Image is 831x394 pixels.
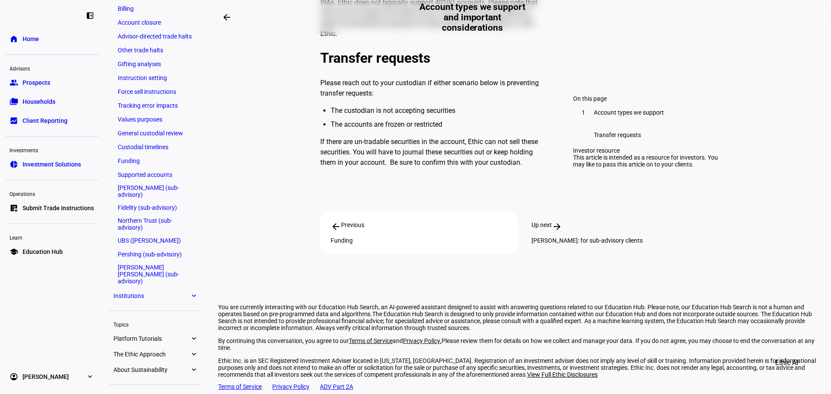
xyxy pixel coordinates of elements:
[531,237,708,244] div: [PERSON_NAME]: for sub-advisory clients
[113,262,197,286] a: [PERSON_NAME] [PERSON_NAME] (sub-advisory)
[113,366,190,373] span: About Sustainability
[113,169,197,181] a: Supported accounts
[113,113,197,125] a: Values purposes
[775,352,798,373] span: Ethic AI
[320,49,542,67] h2: Transfer requests
[218,304,821,331] p: You are currently interacting with our Education Hub Search, an AI-powered assistant designed to ...
[113,30,197,42] a: Advisor-directed trade halts
[531,221,552,232] span: Up next
[10,116,18,125] eth-mat-symbol: bid_landscape
[86,11,94,20] eth-mat-symbol: left_panel_close
[86,372,94,381] eth-mat-symbol: expand_more
[10,247,18,256] eth-mat-symbol: school
[5,156,99,173] a: pie_chartInvestment Solutions
[419,2,526,33] h2: Account types we support and important considerations
[109,318,202,330] div: Topics
[23,35,39,43] span: Home
[331,237,507,244] div: Funding
[5,187,99,199] div: Operations
[113,155,197,167] a: Funding
[320,383,353,390] a: ADV Part 2A
[23,204,94,212] span: Submit Trade Instructions
[23,116,68,125] span: Client Reporting
[5,231,99,243] div: Learn
[113,99,197,112] a: Tracking error impacts
[113,72,197,84] a: Instruction setting
[113,44,197,56] a: Other trade halts
[113,202,197,214] a: Fidelity (sub-advisory)
[320,137,542,168] p: If there are un-tradable securities in the account, Ethic can not sell these securities. You will...
[594,109,664,116] span: Account types we support
[573,147,718,154] div: Investor resource
[5,112,99,129] a: bid_landscapeClient Reporting
[5,74,99,91] a: groupProspects
[113,183,197,200] a: [PERSON_NAME] (sub-advisory)
[578,107,589,118] div: 1
[218,383,262,390] a: Terms of Service
[190,365,197,374] eth-mat-symbol: expand_more
[5,93,99,110] a: folder_copyHouseholds
[10,372,18,381] eth-mat-symbol: account_circle
[113,16,197,29] a: Account closure
[23,247,63,256] span: Education Hub
[113,86,197,98] a: Force sell instructions
[578,130,589,140] div: 2
[527,371,598,378] span: View Full Ethic Disclosures
[113,58,197,70] a: Gifting analyses
[573,95,718,102] div: On this page
[113,127,197,139] a: General custodial review
[113,351,190,358] span: The Ethic Approach
[272,383,309,390] a: Privacy Policy
[320,78,542,99] p: Please reach out to your custodian if either scenario below is preventing transfer requests:
[331,119,542,130] li: The accounts are frozen or restricted
[763,352,810,373] button: Ethic AI
[218,337,821,351] p: By continuing this conversation, you agree to our and Please review them for details on how we co...
[552,221,562,232] mat-icon: arrow_forward
[113,215,197,233] a: Northern Trust (sub-advisory)
[573,154,718,168] div: This article is intended as a resource for investors. You may like to pass this article on to you...
[113,292,190,299] span: Institutions
[113,248,197,260] a: Pershing (sub-advisory)
[341,221,364,232] span: Previous
[331,221,341,232] mat-icon: arrow_back
[23,97,55,106] span: Households
[190,334,197,343] eth-mat-symbol: expand_more
[10,78,18,87] eth-mat-symbol: group
[10,35,18,43] eth-mat-symbol: home
[113,335,190,342] span: Platform Tutorials
[190,350,197,359] eth-mat-symbol: expand_more
[190,291,197,300] eth-mat-symbol: expand_more
[331,106,542,116] li: The custodian is not accepting securities
[5,62,99,74] div: Advisors
[113,141,197,153] a: Custodial timelines
[222,12,232,22] mat-icon: arrow_backwards
[10,204,18,212] eth-mat-symbol: list_alt_add
[349,337,393,344] a: Terms of Service
[113,234,197,247] a: UBS ([PERSON_NAME])
[5,144,99,156] div: Investments
[594,131,641,138] span: Transfer requests
[10,97,18,106] eth-mat-symbol: folder_copy
[23,372,69,381] span: [PERSON_NAME]
[218,357,821,378] div: Ethic Inc. is an SEC Registered Investment Adviser located in [US_STATE], [GEOGRAPHIC_DATA]. Regi...
[10,160,18,169] eth-mat-symbol: pie_chart
[23,78,50,87] span: Prospects
[113,3,197,15] a: Billing
[23,160,81,169] span: Investment Solutions
[109,290,202,302] a: Institutionsexpand_more
[5,30,99,48] a: homeHome
[403,337,441,344] a: Privacy Policy.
